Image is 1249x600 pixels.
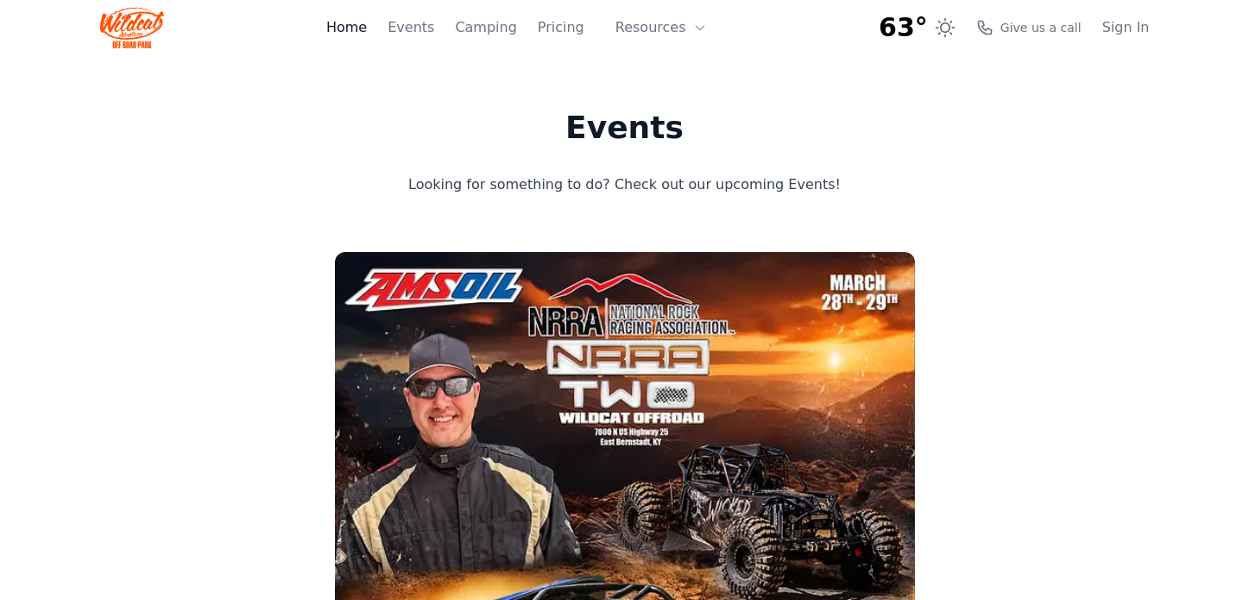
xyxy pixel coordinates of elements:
p: Looking for something to do? Check out our upcoming Events! [339,173,911,197]
h1: Events [339,111,911,145]
button: Resources [605,10,717,45]
a: Events [388,17,434,38]
span: 63° [879,12,928,43]
a: Pricing [538,17,584,38]
a: Home [326,17,367,38]
a: Camping [455,17,516,38]
span: Give us a call [1000,19,1082,36]
img: Wildcat Logo [100,7,165,48]
a: Give us a call [976,19,1082,36]
a: Sign In [1102,17,1150,38]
